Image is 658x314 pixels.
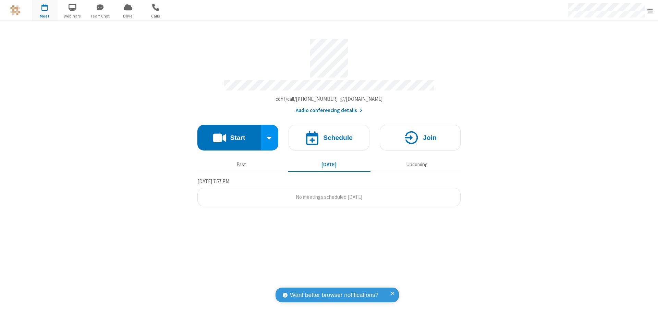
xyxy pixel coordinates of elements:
[115,13,141,19] span: Drive
[87,13,113,19] span: Team Chat
[296,194,362,200] span: No meetings scheduled [DATE]
[197,177,461,207] section: Today's Meetings
[380,125,461,150] button: Join
[197,178,229,184] span: [DATE] 7:57 PM
[289,125,369,150] button: Schedule
[261,125,279,150] div: Start conference options
[200,158,283,171] button: Past
[143,13,169,19] span: Calls
[376,158,458,171] button: Upcoming
[323,134,353,141] h4: Schedule
[32,13,58,19] span: Meet
[290,291,378,300] span: Want better browser notifications?
[276,95,383,103] button: Copy my meeting room linkCopy my meeting room link
[230,134,245,141] h4: Start
[641,296,653,309] iframe: Chat
[296,107,363,114] button: Audio conferencing details
[288,158,370,171] button: [DATE]
[276,96,383,102] span: Copy my meeting room link
[10,5,21,15] img: QA Selenium DO NOT DELETE OR CHANGE
[197,34,461,114] section: Account details
[60,13,85,19] span: Webinars
[197,125,261,150] button: Start
[423,134,437,141] h4: Join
